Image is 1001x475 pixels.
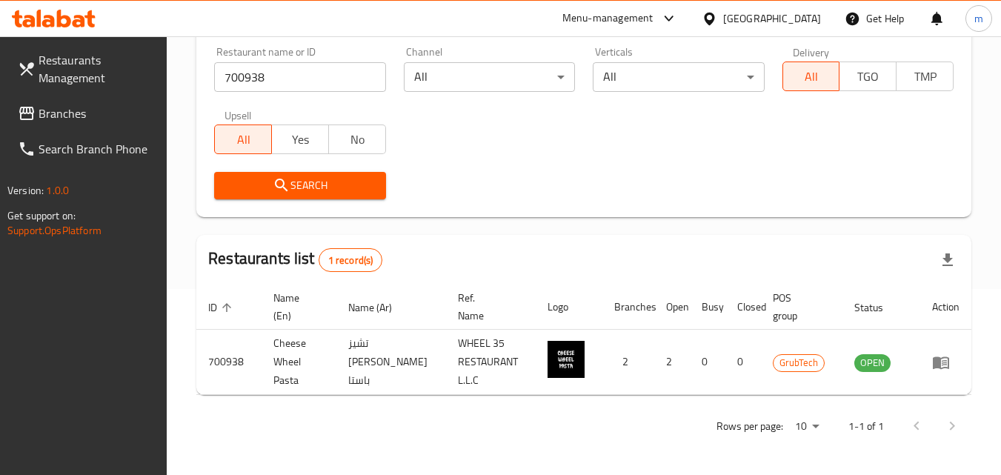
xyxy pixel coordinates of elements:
span: Name (Ar) [348,299,411,316]
button: TMP [896,62,954,91]
span: ID [208,299,236,316]
div: Menu-management [562,10,654,27]
img: Cheese Wheel Pasta [548,341,585,378]
p: 1-1 of 1 [848,417,884,436]
label: Delivery [793,47,830,57]
span: All [789,66,834,87]
a: Search Branch Phone [6,131,167,167]
span: Search Branch Phone [39,140,156,158]
td: تشيز [PERSON_NAME] باستا [336,330,445,395]
a: Restaurants Management [6,42,167,96]
span: All [221,129,266,150]
th: Closed [725,285,761,330]
button: No [328,124,386,154]
h2: Restaurants list [208,248,382,272]
span: Version: [7,181,44,200]
div: OPEN [854,354,891,372]
td: 0 [690,330,725,395]
button: TGO [839,62,897,91]
td: 0 [725,330,761,395]
span: 1 record(s) [319,253,382,268]
div: All [404,62,575,92]
a: Support.OpsPlatform [7,221,102,240]
button: Search [214,172,385,199]
td: Cheese Wheel Pasta [262,330,336,395]
span: No [335,129,380,150]
table: enhanced table [196,285,971,395]
label: Upsell [225,110,252,120]
span: Restaurants Management [39,51,156,87]
span: GrubTech [774,354,824,371]
div: Export file [930,242,965,278]
span: TMP [902,66,948,87]
p: Rows per page: [716,417,783,436]
div: Menu [932,353,960,371]
div: All [593,62,764,92]
span: Get support on: [7,206,76,225]
span: OPEN [854,354,891,371]
div: Total records count [319,248,383,272]
td: 700938 [196,330,262,395]
input: Search for restaurant name or ID.. [214,62,385,92]
span: POS group [773,289,825,325]
th: Branches [602,285,654,330]
button: Yes [271,124,329,154]
th: Open [654,285,690,330]
span: Ref. Name [458,289,518,325]
td: WHEEL 35 RESTAURANT L.L.C [446,330,536,395]
td: 2 [602,330,654,395]
span: m [974,10,983,27]
th: Action [920,285,971,330]
a: Branches [6,96,167,131]
div: [GEOGRAPHIC_DATA] [723,10,821,27]
span: Status [854,299,902,316]
span: 1.0.0 [46,181,69,200]
span: Branches [39,104,156,122]
span: TGO [845,66,891,87]
span: Search [226,176,373,195]
th: Busy [690,285,725,330]
span: Name (En) [273,289,319,325]
span: Yes [278,129,323,150]
td: 2 [654,330,690,395]
button: All [214,124,272,154]
th: Logo [536,285,602,330]
div: Rows per page: [789,416,825,438]
button: All [782,62,840,91]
